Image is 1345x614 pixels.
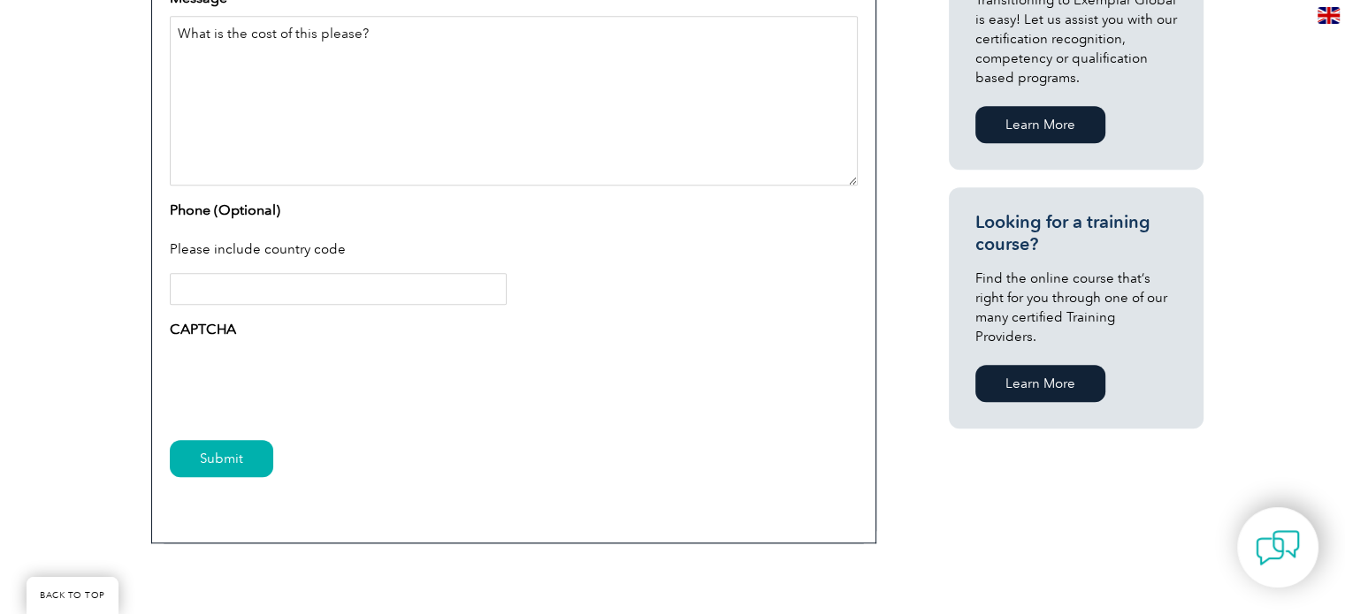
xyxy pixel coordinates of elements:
a: Learn More [975,365,1105,402]
img: contact-chat.png [1256,526,1300,570]
label: Phone (Optional) [170,200,280,221]
a: Learn More [975,106,1105,143]
label: CAPTCHA [170,319,236,340]
img: en [1318,7,1340,24]
div: Please include country code [170,228,858,274]
input: Submit [170,440,273,477]
p: Find the online course that’s right for you through one of our many certified Training Providers. [975,269,1177,346]
a: BACK TO TOP [27,577,118,614]
iframe: reCAPTCHA [170,347,439,416]
h3: Looking for a training course? [975,211,1177,255]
